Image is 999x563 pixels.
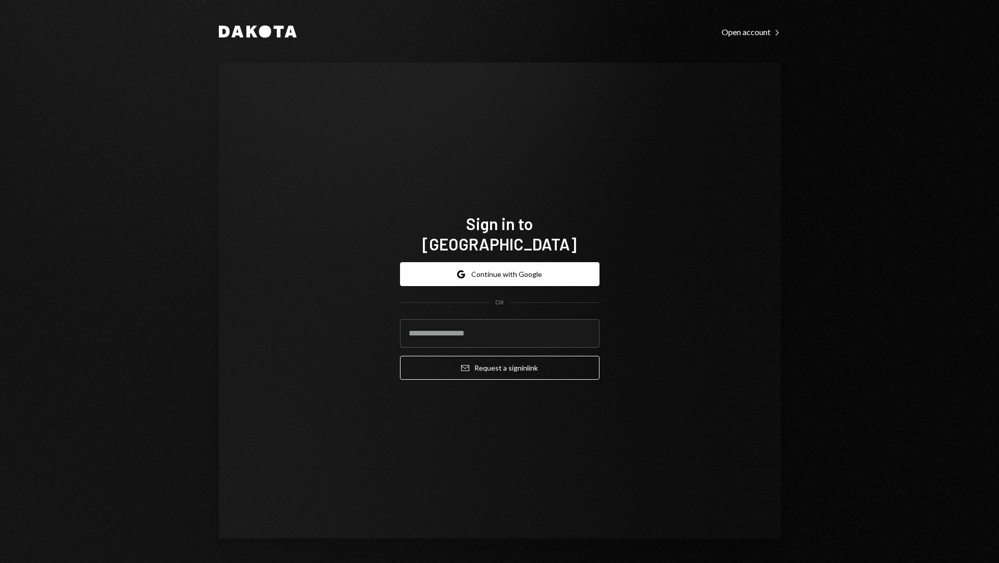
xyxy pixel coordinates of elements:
h1: Sign in to [GEOGRAPHIC_DATA] [400,213,600,254]
button: Request a signinlink [400,356,600,380]
div: Open account [722,27,781,37]
a: Open account [722,26,781,37]
div: OR [495,298,504,307]
button: Continue with Google [400,262,600,286]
